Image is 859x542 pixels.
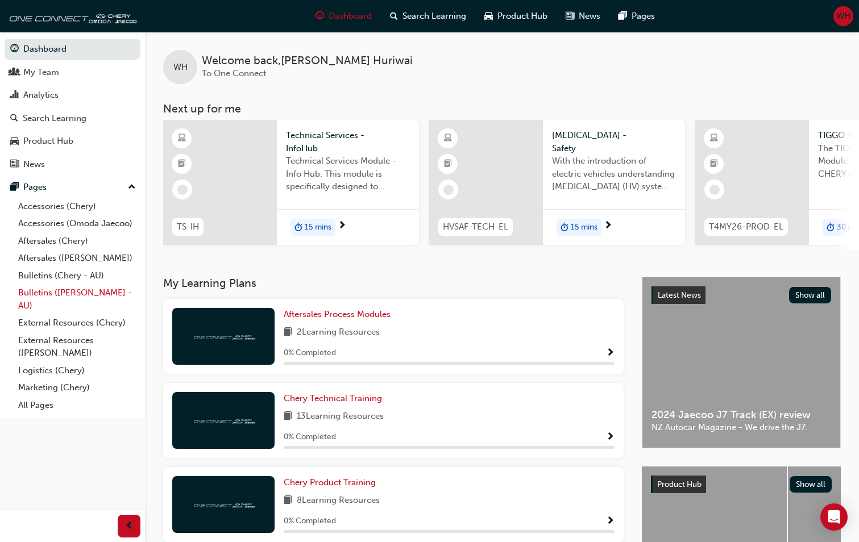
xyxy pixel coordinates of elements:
a: Aftersales ([PERSON_NAME]) [14,249,140,267]
span: Show Progress [606,348,615,358]
span: WH [836,10,850,23]
span: up-icon [128,180,136,195]
span: 0 % Completed [284,431,336,444]
span: 13 Learning Resources [297,410,384,424]
span: 15 mins [305,221,331,234]
span: Technical Services Module - Info Hub. This module is specifically designed to address the require... [286,155,410,193]
span: chart-icon [10,90,19,101]
button: Pages [5,177,140,198]
span: booktick-icon [178,157,186,172]
span: Welcome back , [PERSON_NAME] Huriwai [202,55,413,68]
span: prev-icon [125,519,134,533]
span: T4MY26-PROD-EL [709,220,783,234]
a: search-iconSearch Learning [381,5,475,28]
a: Latest NewsShow all [651,286,831,305]
span: booktick-icon [444,157,452,172]
a: guage-iconDashboard [306,5,381,28]
a: pages-iconPages [609,5,664,28]
a: Aftersales (Chery) [14,232,140,250]
h3: Next up for me [145,102,859,115]
div: My Team [23,66,59,79]
span: 0 % Completed [284,515,336,528]
span: duration-icon [294,220,302,235]
div: Search Learning [23,112,86,125]
a: Accessories (Omoda Jaecoo) [14,215,140,232]
a: TS-IHTechnical Services - InfoHubTechnical Services Module - Info Hub. This module is specificall... [163,120,419,245]
span: guage-icon [316,9,324,23]
span: 8 Learning Resources [297,494,380,508]
a: Accessories (Chery) [14,198,140,215]
a: All Pages [14,397,140,414]
span: TS-IH [177,220,199,234]
span: 0 % Completed [284,347,336,360]
img: oneconnect [192,415,255,426]
a: Latest NewsShow all2024 Jaecoo J7 Track (EX) reviewNZ Autocar Magazine - We drive the J7. [642,277,841,448]
span: search-icon [10,114,18,124]
img: oneconnect [192,499,255,510]
span: Pages [632,10,655,23]
span: 15 mins [571,221,597,234]
span: Aftersales Process Modules [284,309,391,319]
div: Product Hub [23,135,73,148]
span: pages-icon [619,9,627,23]
button: Show all [790,476,832,493]
a: Product HubShow all [651,476,832,494]
span: [MEDICAL_DATA] - Safety [552,129,676,155]
span: News [579,10,600,23]
button: Show Progress [606,430,615,444]
button: Show all [789,287,832,303]
a: Bulletins (Chery - AU) [14,267,140,285]
span: WH [173,61,188,74]
a: External Resources (Chery) [14,314,140,332]
span: people-icon [10,68,19,78]
span: Search Learning [402,10,466,23]
a: News [5,154,140,175]
button: Show Progress [606,514,615,528]
img: oneconnect [6,5,136,27]
span: search-icon [390,9,398,23]
button: WH [833,6,853,26]
a: Dashboard [5,39,140,60]
span: 2024 Jaecoo J7 Track (EX) review [651,408,831,422]
div: News [23,158,45,171]
div: Analytics [23,89,59,102]
span: learningRecordVerb_NONE-icon [709,185,720,195]
a: Search Learning [5,108,140,129]
a: Marketing (Chery) [14,379,140,397]
a: Logistics (Chery) [14,362,140,380]
span: learningRecordVerb_NONE-icon [443,185,454,195]
h3: My Learning Plans [163,277,624,290]
span: NZ Autocar Magazine - We drive the J7. [651,421,831,434]
span: learningRecordVerb_NONE-icon [177,185,188,195]
span: next-icon [338,221,346,231]
img: oneconnect [192,331,255,341]
span: Technical Services - InfoHub [286,129,410,155]
a: Analytics [5,85,140,106]
a: Chery Technical Training [284,392,387,405]
span: car-icon [484,9,493,23]
span: learningResourceType_ELEARNING-icon [178,131,186,146]
span: booktick-icon [710,157,718,172]
div: Open Intercom Messenger [820,503,848,531]
button: DashboardMy TeamAnalyticsSearch LearningProduct HubNews [5,36,140,177]
span: HVSAF-TECH-EL [443,220,508,234]
span: guage-icon [10,44,19,55]
span: Show Progress [606,432,615,443]
button: Show Progress [606,346,615,360]
a: Aftersales Process Modules [284,308,395,321]
a: news-iconNews [557,5,609,28]
span: pages-icon [10,182,19,193]
span: book-icon [284,410,292,424]
span: duration-icon [561,220,568,235]
span: Product Hub [497,10,547,23]
span: book-icon [284,494,292,508]
span: news-icon [566,9,574,23]
span: Show Progress [606,516,615,527]
span: car-icon [10,136,19,147]
span: 2 Learning Resources [297,326,380,340]
span: duration-icon [827,220,835,235]
span: learningResourceType_ELEARNING-icon [444,131,452,146]
span: Chery Technical Training [284,393,382,403]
